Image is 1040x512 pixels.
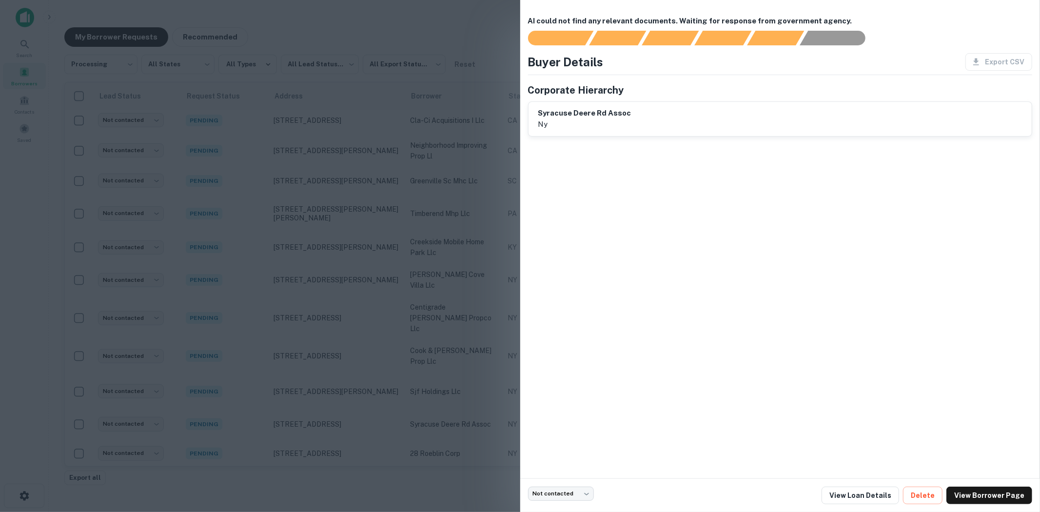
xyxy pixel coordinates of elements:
[903,487,942,504] button: Delete
[822,487,899,504] a: View Loan Details
[528,83,624,98] h5: Corporate Hierarchy
[528,16,1033,27] h6: AI could not find any relevant documents. Waiting for response from government agency.
[538,118,631,130] p: ny
[946,487,1032,504] a: View Borrower Page
[642,31,699,45] div: Documents found, AI parsing details...
[528,487,594,501] div: Not contacted
[991,403,1040,450] iframe: Chat Widget
[800,31,877,45] div: AI fulfillment process complete.
[589,31,646,45] div: Your request is received and processing...
[694,31,751,45] div: Principals found, AI now looking for contact information...
[528,53,604,71] h4: Buyer Details
[538,108,631,119] h6: syracuse deere rd assoc
[747,31,804,45] div: Principals found, still searching for contact information. This may take time...
[516,31,589,45] div: Sending borrower request to AI...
